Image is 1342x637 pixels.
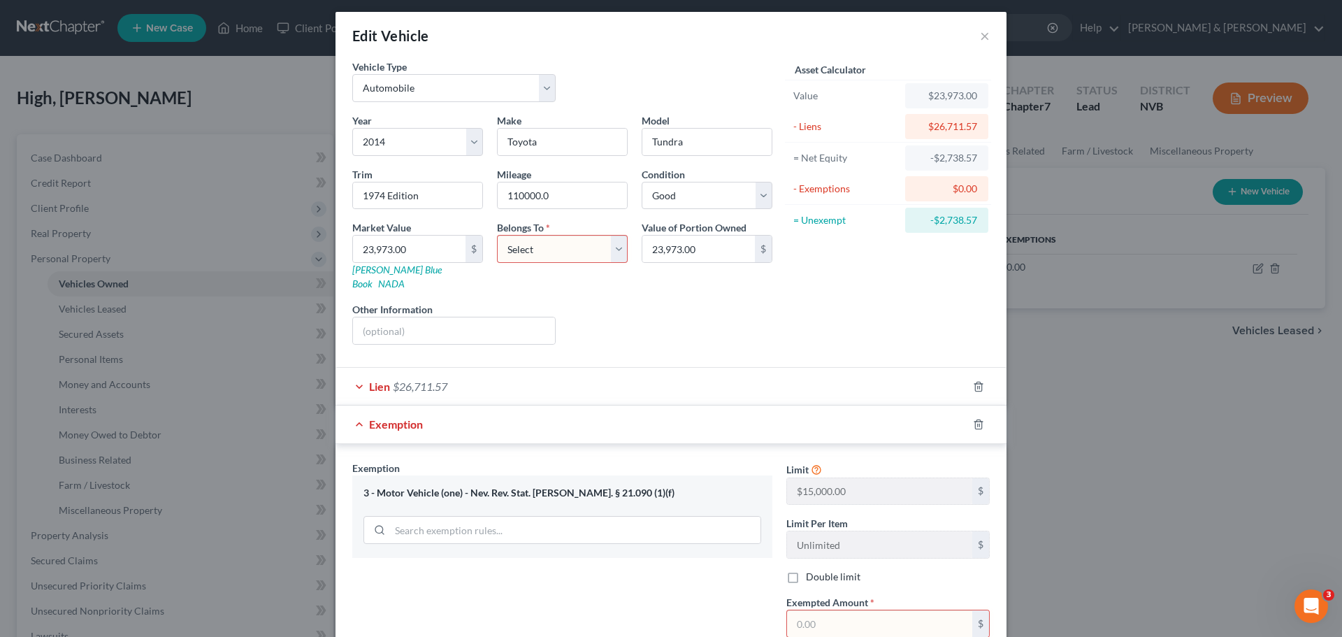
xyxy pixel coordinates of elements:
[352,113,372,128] label: Year
[352,264,442,289] a: [PERSON_NAME] Blue Book
[972,531,989,558] div: $
[1323,589,1334,601] span: 3
[980,27,990,44] button: ×
[972,478,989,505] div: $
[787,478,972,505] input: --
[916,213,977,227] div: -$2,738.57
[352,167,373,182] label: Trim
[498,129,627,155] input: ex. Nissan
[378,278,405,289] a: NADA
[369,417,423,431] span: Exemption
[352,462,400,474] span: Exemption
[390,517,760,543] input: Search exemption rules...
[787,531,972,558] input: --
[352,220,411,235] label: Market Value
[1294,589,1328,623] iframe: Intercom live chat
[786,596,868,608] span: Exempted Amount
[353,182,482,209] input: ex. LS, LT, etc
[806,570,860,584] label: Double limit
[352,302,433,317] label: Other Information
[642,167,685,182] label: Condition
[497,222,544,234] span: Belongs To
[972,610,989,637] div: $
[793,120,899,134] div: - Liens
[916,151,977,165] div: -$2,738.57
[352,59,407,74] label: Vehicle Type
[497,115,521,127] span: Make
[353,236,466,262] input: 0.00
[497,167,531,182] label: Mileage
[642,113,670,128] label: Model
[393,380,447,393] span: $26,711.57
[642,129,772,155] input: ex. Altima
[498,182,627,209] input: --
[642,220,746,235] label: Value of Portion Owned
[755,236,772,262] div: $
[786,516,848,531] label: Limit Per Item
[352,26,429,45] div: Edit Vehicle
[369,380,390,393] span: Lien
[786,464,809,475] span: Limit
[642,236,755,262] input: 0.00
[916,182,977,196] div: $0.00
[793,151,899,165] div: = Net Equity
[916,120,977,134] div: $26,711.57
[793,182,899,196] div: - Exemptions
[793,213,899,227] div: = Unexempt
[793,89,899,103] div: Value
[787,610,972,637] input: 0.00
[795,62,866,77] label: Asset Calculator
[916,89,977,103] div: $23,973.00
[353,317,555,344] input: (optional)
[466,236,482,262] div: $
[363,487,761,500] div: 3 - Motor Vehicle (one) - Nev. Rev. Stat. [PERSON_NAME]. § 21.090 (1)(f)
